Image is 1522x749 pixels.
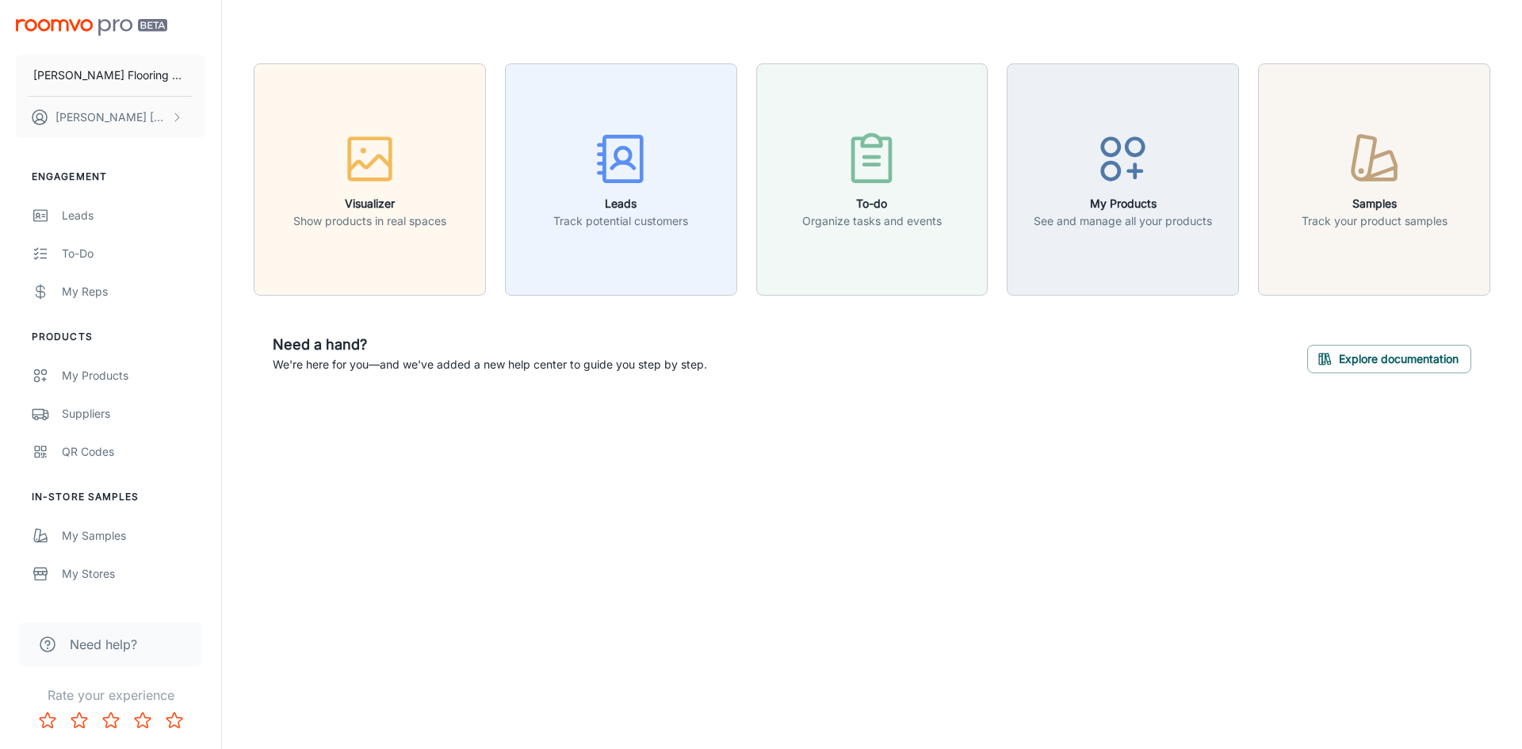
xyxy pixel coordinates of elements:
[62,283,205,300] div: My Reps
[553,212,688,230] p: Track potential customers
[1007,63,1239,296] button: My ProductsSee and manage all your products
[16,97,205,138] button: [PERSON_NAME] [PERSON_NAME]
[1034,212,1212,230] p: See and manage all your products
[62,443,205,460] div: QR Codes
[1307,350,1471,365] a: Explore documentation
[505,63,737,296] button: LeadsTrack potential customers
[1007,170,1239,186] a: My ProductsSee and manage all your products
[62,207,205,224] div: Leads
[756,170,989,186] a: To-doOrganize tasks and events
[254,63,486,296] button: VisualizerShow products in real spaces
[16,19,167,36] img: Roomvo PRO Beta
[273,356,707,373] p: We're here for you—and we've added a new help center to guide you step by step.
[293,212,446,230] p: Show products in real spaces
[1302,212,1447,230] p: Track your product samples
[273,334,707,356] h6: Need a hand?
[802,212,942,230] p: Organize tasks and events
[62,405,205,422] div: Suppliers
[1258,170,1490,186] a: SamplesTrack your product samples
[62,245,205,262] div: To-do
[1258,63,1490,296] button: SamplesTrack your product samples
[802,195,942,212] h6: To-do
[1034,195,1212,212] h6: My Products
[1302,195,1447,212] h6: Samples
[756,63,989,296] button: To-doOrganize tasks and events
[553,195,688,212] h6: Leads
[33,67,188,84] p: [PERSON_NAME] Flooring Center
[55,109,167,126] p: [PERSON_NAME] [PERSON_NAME]
[505,170,737,186] a: LeadsTrack potential customers
[16,55,205,96] button: [PERSON_NAME] Flooring Center
[62,367,205,384] div: My Products
[293,195,446,212] h6: Visualizer
[1307,345,1471,373] button: Explore documentation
